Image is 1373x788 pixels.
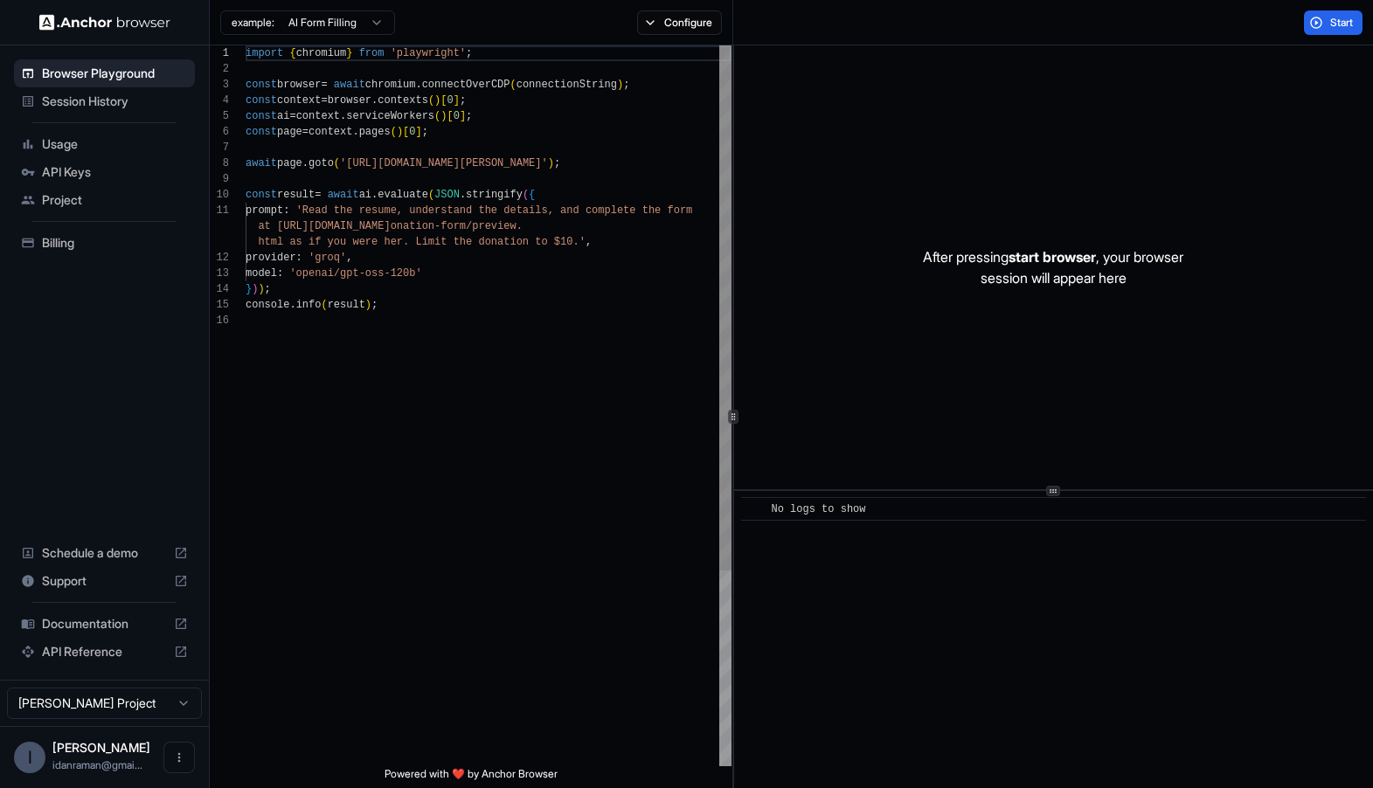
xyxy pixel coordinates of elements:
[210,108,229,124] div: 5
[210,313,229,328] div: 16
[42,643,167,660] span: API Reference
[359,189,371,201] span: ai
[510,79,517,91] span: (
[359,47,385,59] span: from
[434,94,440,107] span: )
[14,158,195,186] div: API Keys
[246,283,252,295] span: }
[328,94,371,107] span: browser
[340,110,346,122] span: .
[422,79,510,91] span: connectOverCDP
[42,615,167,632] span: Documentation
[42,65,188,82] span: Browser Playground
[572,236,585,248] span: .'
[371,299,378,311] span: ;
[210,203,229,218] div: 11
[14,539,195,567] div: Schedule a demo
[42,191,188,209] span: Project
[42,135,188,153] span: Usage
[210,140,229,156] div: 7
[460,189,466,201] span: .
[447,110,453,122] span: [
[296,47,347,59] span: chromium
[246,110,277,122] span: const
[309,157,334,169] span: goto
[289,110,295,122] span: =
[246,126,277,138] span: const
[277,189,315,201] span: result
[14,229,195,257] div: Billing
[210,187,229,203] div: 10
[232,16,274,30] span: example:
[210,250,229,266] div: 12
[340,157,548,169] span: '[URL][DOMAIN_NAME][PERSON_NAME]'
[409,126,415,138] span: 0
[39,14,170,31] img: Anchor Logo
[466,110,472,122] span: ;
[14,610,195,638] div: Documentation
[346,110,434,122] span: serviceWorkers
[454,110,460,122] span: 0
[296,110,340,122] span: context
[586,236,592,248] span: ,
[466,189,523,201] span: stringify
[252,283,258,295] span: )
[14,87,195,115] div: Session History
[42,572,167,590] span: Support
[296,299,322,311] span: info
[334,79,365,91] span: await
[359,126,391,138] span: pages
[277,94,321,107] span: context
[346,252,352,264] span: ,
[315,189,321,201] span: =
[210,45,229,61] div: 1
[415,126,421,138] span: ]
[617,79,623,91] span: )
[296,252,302,264] span: :
[289,299,295,311] span: .
[52,740,150,755] span: Idan Raman
[42,544,167,562] span: Schedule a demo
[14,567,195,595] div: Support
[321,299,327,311] span: (
[14,742,45,773] div: I
[623,79,629,91] span: ;
[163,742,195,773] button: Open menu
[52,758,142,771] span: idanraman@gmail.com
[517,79,617,91] span: connectionString
[428,189,434,201] span: (
[365,79,416,91] span: chromium
[460,110,466,122] span: ]
[611,204,693,217] span: lete the form
[352,126,358,138] span: .
[554,157,560,169] span: ;
[210,266,229,281] div: 13
[454,94,460,107] span: ]
[321,94,327,107] span: =
[265,283,271,295] span: ;
[365,299,371,311] span: )
[750,501,759,518] span: ​
[391,220,523,232] span: onation-form/preview.
[302,157,309,169] span: .
[246,299,289,311] span: console
[529,189,535,201] span: {
[334,157,340,169] span: (
[246,189,277,201] span: const
[346,47,352,59] span: }
[210,297,229,313] div: 15
[42,93,188,110] span: Session History
[277,126,302,138] span: page
[277,157,302,169] span: page
[246,94,277,107] span: const
[277,79,321,91] span: browser
[246,47,283,59] span: import
[391,47,466,59] span: 'playwright'
[14,59,195,87] div: Browser Playground
[246,204,283,217] span: prompt
[415,79,421,91] span: .
[923,246,1183,288] p: After pressing , your browser session will appear here
[210,124,229,140] div: 6
[434,110,440,122] span: (
[447,94,453,107] span: 0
